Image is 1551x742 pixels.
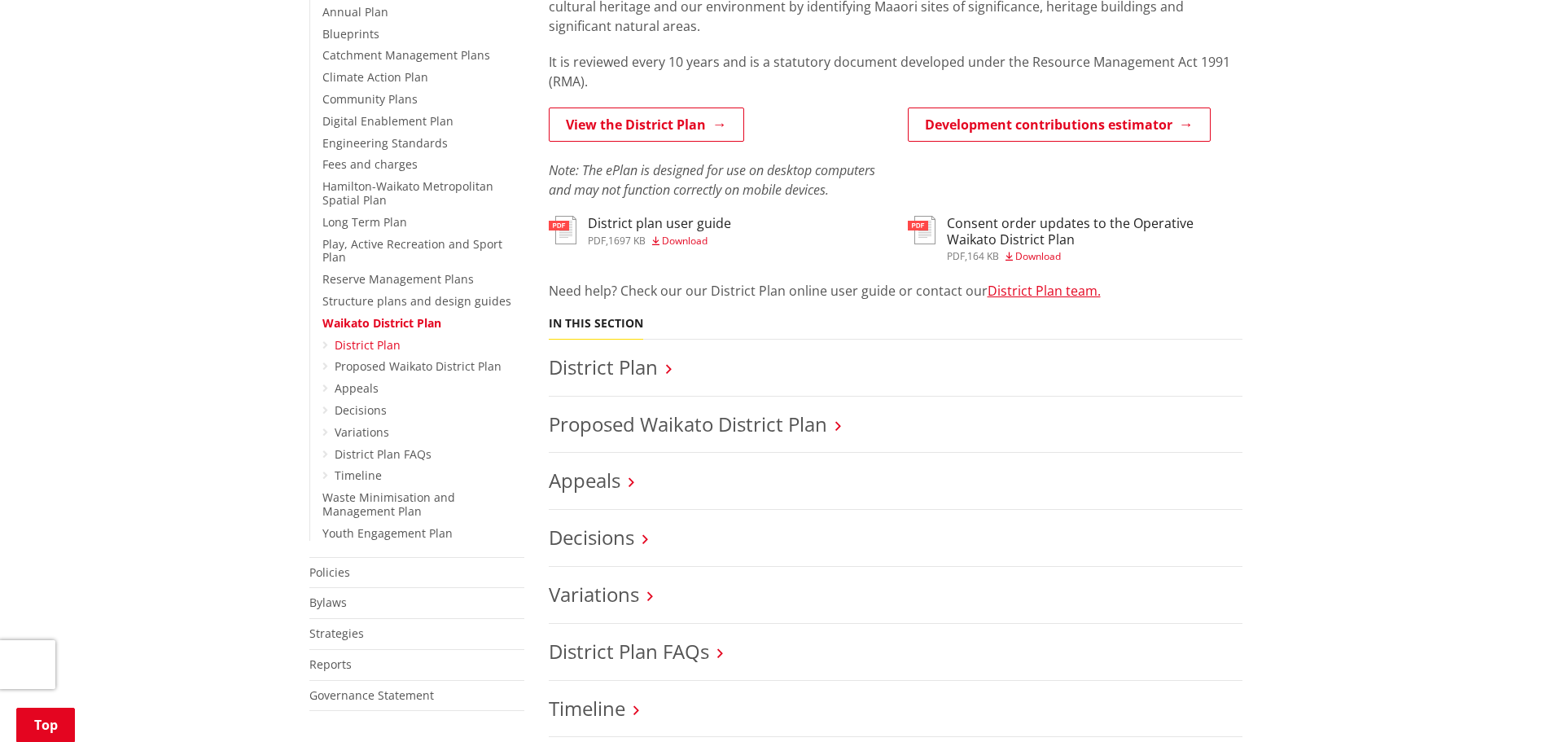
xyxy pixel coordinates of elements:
a: Digital Enablement Plan [322,113,453,129]
a: Decisions [549,524,634,551]
span: 1697 KB [608,234,646,248]
a: District Plan FAQs [335,446,432,462]
h3: District plan user guide [588,216,731,231]
a: Engineering Standards [322,135,448,151]
a: District Plan team. [988,282,1101,300]
a: Waikato District Plan [322,315,441,331]
img: document-pdf.svg [549,216,576,244]
a: Variations [549,581,639,608]
span: pdf [947,249,965,263]
a: Annual Plan [322,4,388,20]
p: It is reviewed every 10 years and is a statutory document developed under the Resource Management... [549,52,1242,91]
a: Structure plans and design guides [322,293,511,309]
span: 164 KB [967,249,999,263]
a: Youth Engagement Plan [322,525,453,541]
span: pdf [588,234,606,248]
a: Play, Active Recreation and Sport Plan [322,236,502,266]
a: Strategies [309,626,364,641]
a: District Plan [335,337,401,353]
h5: In this section [549,317,643,331]
a: Timeline [549,695,625,722]
p: Need help? Check our our District Plan online user guide or contact our [549,281,1242,301]
span: Download [1015,249,1061,263]
a: Fees and charges [322,156,418,172]
a: District Plan FAQs [549,638,709,665]
em: Note: The ePlan is designed for use on desktop computers and may not function correctly on mobile... [549,161,875,199]
a: Community Plans [322,91,418,107]
a: Decisions [335,402,387,418]
a: Timeline [335,468,382,483]
a: View the District Plan [549,108,744,142]
a: Catchment Management Plans [322,47,490,63]
a: Top [16,708,75,742]
iframe: Messenger Launcher [1476,674,1535,732]
a: Bylaws [309,595,347,610]
a: Climate Action Plan [322,69,428,85]
a: Proposed Waikato District Plan [549,411,827,437]
a: Consent order updates to the Operative Waikato District Plan pdf,164 KB Download [908,216,1242,261]
a: Governance Statement [309,687,434,703]
a: Waste Minimisation and Management Plan [322,490,455,519]
div: , [947,252,1242,261]
a: Variations [335,424,389,440]
span: Download [662,234,708,248]
a: Development contributions estimator [908,108,1211,142]
div: , [588,236,731,246]
a: Proposed Waikato District Plan [335,358,502,374]
a: Blueprints [322,26,379,42]
a: Reserve Management Plans [322,271,474,287]
a: Appeals [549,467,620,494]
img: document-pdf.svg [908,216,935,244]
a: Reports [309,656,352,672]
a: Hamilton-Waikato Metropolitan Spatial Plan [322,178,493,208]
a: Appeals [335,380,379,396]
h3: Consent order updates to the Operative Waikato District Plan [947,216,1242,247]
a: Policies [309,564,350,580]
a: District plan user guide pdf,1697 KB Download [549,216,731,245]
a: District Plan [549,353,658,380]
a: Long Term Plan [322,214,407,230]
